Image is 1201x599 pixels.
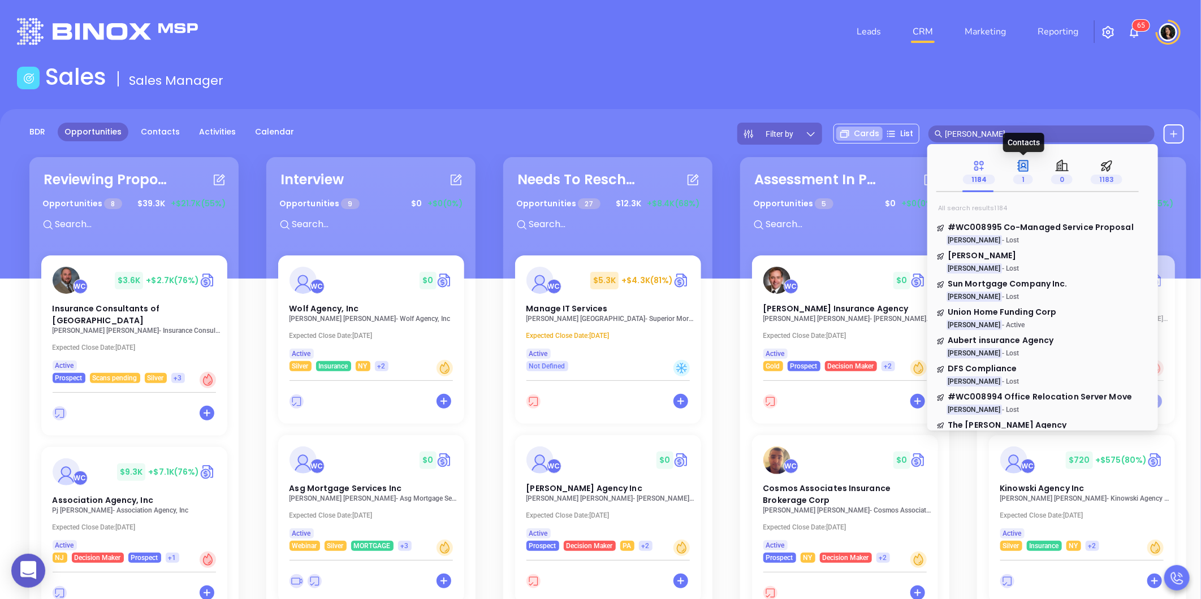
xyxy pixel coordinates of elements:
[427,198,463,210] span: +$0 (0%)
[673,272,690,289] img: Quote
[948,419,1066,431] span: The [PERSON_NAME] Agency
[893,272,910,289] span: $ 0
[642,540,650,552] span: +2
[200,272,216,289] img: Quote
[358,360,368,372] span: NY
[1147,540,1164,556] div: Warm
[910,452,927,468] a: Quote
[408,195,425,212] span: $ 0
[131,552,158,564] span: Prospect
[936,363,1149,385] a: DFS Compliance[PERSON_NAME]- Lost
[174,372,182,384] span: +3
[936,222,1149,244] a: #WC008995 Co-Managed Service Proposal[PERSON_NAME]- Lost
[947,320,1002,331] mark: [PERSON_NAME]
[613,195,644,212] span: $ 12.3K
[882,195,898,212] span: $ 0
[1069,540,1078,552] span: NY
[437,540,453,556] div: Warm
[828,360,874,372] span: Decision Maker
[148,372,164,384] span: Silver
[823,552,869,564] span: Decision Maker
[947,263,1002,274] mark: [PERSON_NAME]
[763,303,909,314] span: Lawton Insurance Agency
[58,123,128,141] a: Opportunities
[129,72,223,89] span: Sales Manager
[1147,452,1164,468] img: Quote
[1101,25,1115,39] img: iconSetting
[910,360,927,376] div: Warm
[55,359,74,372] span: Active
[310,279,325,294] div: Walter Contreras
[319,360,348,372] span: Insurance
[171,198,226,210] span: +$21.7K (55%)
[673,452,690,468] img: Quote
[23,123,52,141] a: BDR
[763,506,933,514] p: John R Papazoglou - Cosmos Associates Insurance Brokerage Corp
[883,127,917,141] div: List
[1066,452,1092,469] span: $ 720
[936,321,1106,329] p: - Active
[936,250,1149,272] a: [PERSON_NAME][PERSON_NAME]- Lost
[936,406,1106,414] p: - Lost
[526,303,608,314] span: Manage IT Services
[578,198,600,209] span: 27
[784,459,798,474] div: Walter Contreras
[764,217,934,232] input: Search...
[53,506,222,514] p: Pj Giannini - Association Agency, Inc
[341,198,359,209] span: 9
[75,552,121,564] span: Decision Maker
[1000,511,1170,519] p: Expected Close Date: [DATE]
[884,360,892,372] span: +2
[752,435,938,563] a: profileWalter Contreras$0Circle dollarCosmos Associates Insurance Brokerage Corp[PERSON_NAME] [PE...
[354,540,391,552] span: MORTGAGE
[910,272,927,289] img: Quote
[1137,21,1141,29] span: 6
[963,175,995,184] span: 1184
[420,272,436,289] span: $ 0
[529,527,548,540] span: Active
[948,306,1056,318] span: Union Home Funding Corp
[526,494,696,502] p: Ted Butz - Dreher Agency Inc
[948,335,1053,346] span: Aubert insurance Agency
[526,483,642,494] span: Dreher Agency Inc
[529,540,556,552] span: Prospect
[401,540,409,552] span: +3
[879,552,887,564] span: +2
[292,348,311,360] span: Active
[1013,175,1033,184] span: 1
[290,494,459,502] p: Marion Lee - Asg Mortgage Services Inc
[526,446,554,474] img: Dreher Agency Inc
[53,458,80,485] img: Association Agency, Inc
[41,255,227,383] a: profileWalter Contreras$3.6K+$2.7K(76%)Circle dollarInsurance Consultants of [GEOGRAPHIC_DATA][PE...
[115,272,144,289] span: $ 3.6K
[135,195,168,212] span: $ 39.3K
[947,376,1002,387] mark: [PERSON_NAME]
[945,128,1148,140] input: Search…
[936,250,1149,255] p: Joyce Realty
[517,170,642,190] div: Needs To Reschedule
[960,20,1010,43] a: Marketing
[378,360,386,372] span: +2
[104,198,122,209] span: 8
[936,236,1106,244] p: - Lost
[290,446,317,474] img: Asg Mortgage Services Inc
[1003,540,1019,552] span: Silver
[1033,20,1083,43] a: Reporting
[784,279,798,294] div: Walter Contreras
[290,511,459,519] p: Expected Close Date: [DATE]
[1021,459,1035,474] div: Walter Contreras
[53,344,222,351] p: Expected Close Date: [DATE]
[936,306,1149,329] a: Union Home Funding Corp[PERSON_NAME]- Active
[42,193,122,214] p: Opportunities
[134,123,187,141] a: Contacts
[45,63,106,90] h1: Sales
[292,540,317,552] span: Webinar
[73,279,88,294] div: Walter Contreras
[1000,483,1085,494] span: Kinowski Agency Inc
[547,459,561,474] div: Walter Contreras
[763,483,891,506] span: Cosmos Associates Insurance Brokerage Corp
[280,170,344,190] div: Interview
